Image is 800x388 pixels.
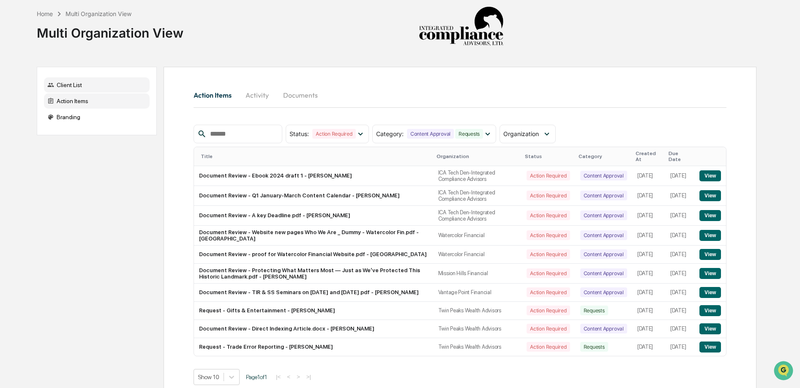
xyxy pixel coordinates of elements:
div: Client List [44,77,150,93]
td: Document Review - Q1 January-March Content Calendar - [PERSON_NAME] [194,186,433,206]
div: Content Approval [580,191,627,200]
td: Document Review - TIR & SS Seminars on [DATE] and [DATE].pdf - [PERSON_NAME] [194,284,433,302]
td: [DATE] [665,338,694,356]
button: View [699,287,721,298]
span: Preclearance [17,107,55,115]
div: Branding [44,109,150,125]
td: Twin Peaks Wealth Advisors [433,302,522,320]
td: [DATE] [632,284,665,302]
td: [DATE] [632,246,665,264]
div: Content Approval [580,171,627,180]
iframe: Open customer support [773,360,796,383]
div: Multi Organization View [37,19,183,41]
td: [DATE] [632,166,665,186]
td: [DATE] [632,302,665,320]
td: [DATE] [665,226,694,246]
td: Mission Hills Financial [433,264,522,284]
button: > [294,373,303,380]
button: View [699,268,721,279]
button: View [699,249,721,260]
div: Action Required [527,268,570,278]
button: |< [273,373,283,380]
td: [DATE] [665,284,694,302]
td: Watercolor Financial [433,226,522,246]
div: Action Required [527,191,570,200]
div: Content Approval [580,249,627,259]
td: [DATE] [632,206,665,226]
div: Requests [580,306,608,315]
div: Organization [437,153,519,159]
a: 🔎Data Lookup [5,119,57,134]
button: View [699,190,721,201]
div: Requests [580,342,608,352]
div: Content Approval [580,324,627,333]
td: [DATE] [632,226,665,246]
td: [DATE] [665,320,694,338]
div: 🖐️ [8,107,15,114]
img: Integrated Compliance Advisors [419,7,503,46]
button: View [699,210,721,221]
div: Action Required [527,342,570,352]
img: 1746055101610-c473b297-6a78-478c-a979-82029cc54cd1 [8,65,24,80]
td: [DATE] [632,264,665,284]
div: Action Items [44,93,150,109]
div: Category [579,153,629,159]
div: Content Approval [580,230,627,240]
div: Action Required [527,306,570,315]
td: Twin Peaks Wealth Advisors [433,338,522,356]
span: Data Lookup [17,123,53,131]
span: Page 1 of 1 [246,374,267,380]
button: View [699,170,721,181]
td: Request - Trade Error Reporting - [PERSON_NAME] [194,338,433,356]
a: Powered byPylon [60,143,102,150]
a: 🖐️Preclearance [5,103,58,118]
div: 🗄️ [61,107,68,114]
div: We're available if you need us! [29,73,107,80]
td: ICA Tech Den-Integrated Compliance Advisors [433,186,522,206]
p: How can we help? [8,18,154,31]
td: ICA Tech Den-Integrated Compliance Advisors [433,166,522,186]
div: Content Approval [580,287,627,297]
div: Multi Organization View [66,10,131,17]
td: [DATE] [632,320,665,338]
div: Action Required [527,324,570,333]
div: Action Required [527,287,570,297]
div: Action Required [312,129,355,139]
button: Action Items [194,85,238,105]
td: Document Review - A key Deadline.pdf - [PERSON_NAME] [194,206,433,226]
span: Organization [503,130,539,137]
div: Created At [636,150,662,162]
span: Attestations [70,107,105,115]
td: [DATE] [632,338,665,356]
td: [DATE] [665,246,694,264]
td: ICA Tech Den-Integrated Compliance Advisors [433,206,522,226]
button: View [699,305,721,316]
div: Title [201,153,430,159]
div: Content Approval [580,268,627,278]
div: Action Required [527,230,570,240]
button: View [699,323,721,334]
div: Action Required [527,210,570,220]
span: Category : [376,130,404,137]
a: 🗄️Attestations [58,103,108,118]
td: [DATE] [665,302,694,320]
div: Status [525,153,571,159]
td: [DATE] [665,166,694,186]
div: Content Approval [580,210,627,220]
div: activity tabs [194,85,726,105]
td: Document Review - Ebook 2024 draft 1 - [PERSON_NAME] [194,166,433,186]
td: Request - Gifts & Entertainment - [PERSON_NAME] [194,302,433,320]
div: Action Required [527,249,570,259]
div: Due Date [669,150,691,162]
td: Document Review - Protecting What Matters Most — Just as We’ve Protected This Historic Landmark.p... [194,264,433,284]
button: Start new chat [144,67,154,77]
td: Twin Peaks Wealth Advisors [433,320,522,338]
div: Content Approval [407,129,454,139]
button: Activity [238,85,276,105]
td: Watercolor Financial [433,246,522,264]
button: View [699,230,721,241]
div: Requests [455,129,483,139]
td: Document Review - proof for Watercolor Financial Website.pdf - [GEOGRAPHIC_DATA] [194,246,433,264]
